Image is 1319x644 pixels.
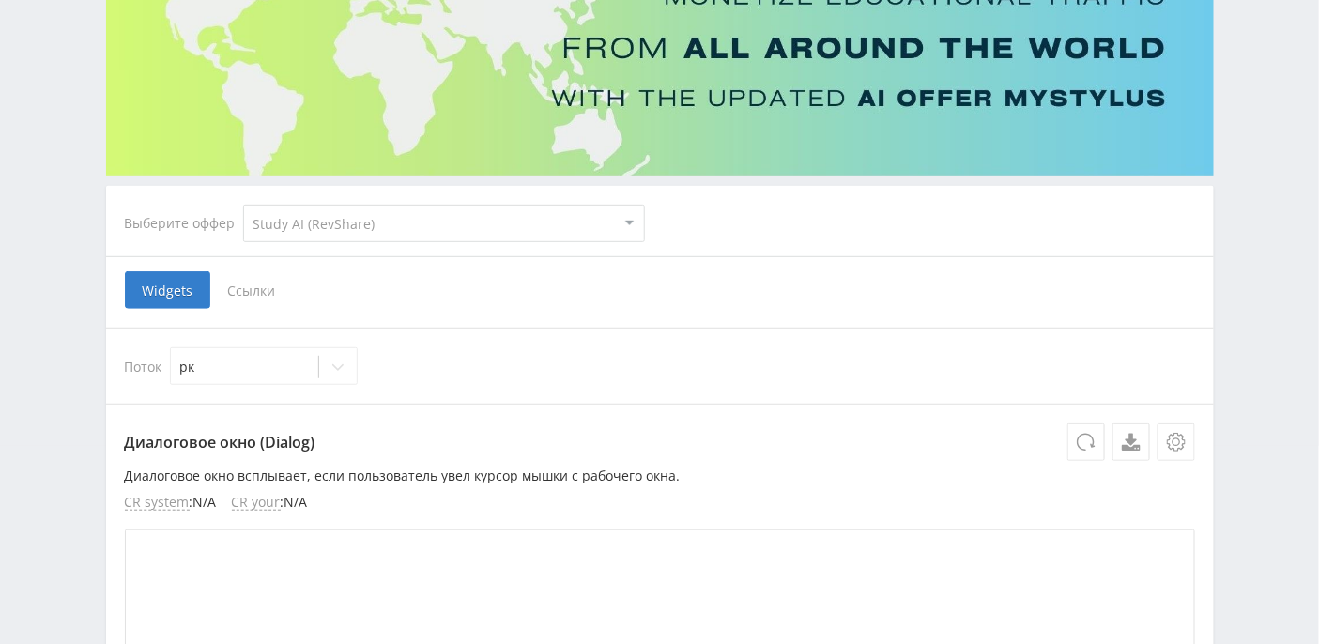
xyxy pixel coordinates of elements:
span: Widgets [125,271,210,309]
span: CR system [125,495,190,511]
li: : N/A [125,495,217,511]
p: Диалоговое окно всплывает, если пользователь увел курсор мышки с рабочего окна. [125,468,1195,483]
p: Диалоговое окно (Dialog) [125,423,1195,461]
a: Скачать [1112,423,1150,461]
div: Выберите оффер [125,216,243,231]
button: Настройки [1158,423,1195,461]
span: Ссылки [210,271,294,309]
span: CR your [232,495,281,511]
li: : N/A [232,495,308,511]
button: Обновить [1067,423,1105,461]
div: Поток [125,347,1195,385]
